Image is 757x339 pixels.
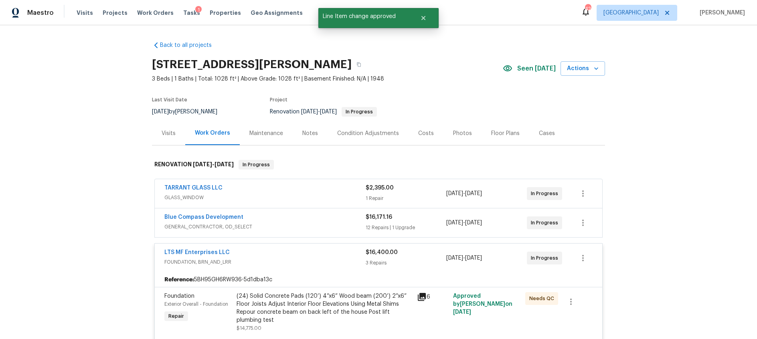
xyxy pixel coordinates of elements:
[77,9,93,17] span: Visits
[342,109,376,114] span: In Progress
[239,161,273,169] span: In Progress
[193,161,234,167] span: -
[603,9,659,17] span: [GEOGRAPHIC_DATA]
[517,65,556,73] span: Seen [DATE]
[162,129,176,137] div: Visits
[164,185,223,191] a: TARRANT GLASS LLC
[152,61,352,69] h2: [STREET_ADDRESS][PERSON_NAME]
[453,293,512,315] span: Approved by [PERSON_NAME] on
[152,107,227,117] div: by [PERSON_NAME]
[154,160,234,169] h6: RENOVATION
[152,41,229,49] a: Back to all projects
[366,185,394,191] span: $2,395.00
[164,302,228,307] span: Exterior Overall - Foundation
[446,254,482,262] span: -
[152,97,187,102] span: Last Visit Date
[696,9,745,17] span: [PERSON_NAME]
[352,57,366,72] button: Copy Address
[465,191,482,196] span: [DATE]
[152,152,605,178] div: RENOVATION [DATE]-[DATE]In Progress
[193,161,212,167] span: [DATE]
[237,292,412,324] div: (24) Solid Concrete Pads (120’) 4”x6” Wood beam (200’) 2”x6” Floor Joists Adjust Interior Floor E...
[251,9,303,17] span: Geo Assignments
[366,194,446,202] div: 1 Repair
[302,129,318,137] div: Notes
[446,191,463,196] span: [DATE]
[337,129,399,137] div: Condition Adjustments
[164,293,194,299] span: Foundation
[164,250,230,255] a: LTS MF Enterprises LLC
[301,109,318,115] span: [DATE]
[301,109,337,115] span: -
[446,255,463,261] span: [DATE]
[453,309,471,315] span: [DATE]
[446,220,463,226] span: [DATE]
[164,214,243,220] a: Blue Compass Development
[155,272,602,287] div: 5BH95GH6RW936-5d1dba13c
[103,9,128,17] span: Projects
[446,190,482,198] span: -
[539,129,555,137] div: Cases
[164,223,366,231] span: GENERAL_CONTRACTOR, OD_SELECT
[183,10,200,16] span: Tasks
[567,64,599,74] span: Actions
[320,109,337,115] span: [DATE]
[137,9,174,17] span: Work Orders
[446,219,482,227] span: -
[366,224,446,232] div: 12 Repairs | 1 Upgrade
[585,5,591,13] div: 42
[164,258,366,266] span: FOUNDATION, BRN_AND_LRR
[164,276,194,284] b: Reference:
[152,109,169,115] span: [DATE]
[164,194,366,202] span: GLASS_WINDOW
[529,295,557,303] span: Needs QC
[366,250,398,255] span: $16,400.00
[249,129,283,137] div: Maintenance
[195,6,202,14] div: 1
[366,259,446,267] div: 3 Repairs
[531,190,561,198] span: In Progress
[453,129,472,137] div: Photos
[366,214,392,220] span: $16,171.16
[237,326,261,331] span: $14,775.00
[491,129,520,137] div: Floor Plans
[152,75,503,83] span: 3 Beds | 1 Baths | Total: 1028 ft² | Above Grade: 1028 ft² | Basement Finished: N/A | 1948
[27,9,54,17] span: Maestro
[210,9,241,17] span: Properties
[318,8,410,25] span: Line Item change approved
[531,254,561,262] span: In Progress
[270,109,377,115] span: Renovation
[561,61,605,76] button: Actions
[417,292,448,302] div: 6
[165,312,187,320] span: Repair
[410,10,437,26] button: Close
[531,219,561,227] span: In Progress
[195,129,230,137] div: Work Orders
[465,220,482,226] span: [DATE]
[465,255,482,261] span: [DATE]
[418,129,434,137] div: Costs
[270,97,287,102] span: Project
[215,161,234,167] span: [DATE]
